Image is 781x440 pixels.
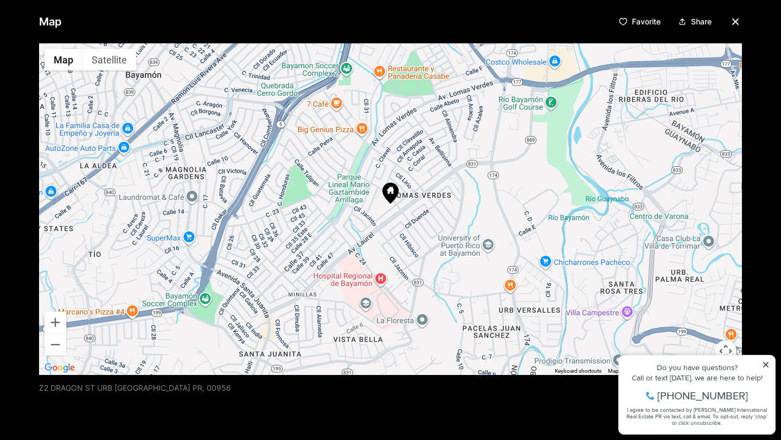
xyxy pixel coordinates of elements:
[608,368,667,374] span: Map data ©2025 Google
[44,312,66,333] button: Zoom in
[691,17,712,26] p: Share
[44,49,82,70] button: Show street map
[42,361,78,375] a: Open this area in Google Maps (opens a new window)
[695,368,739,374] a: Report a map error
[44,51,135,62] span: [PHONE_NUMBER]
[39,11,62,33] p: Map
[14,67,155,87] span: I agree to be contacted by [PERSON_NAME] International Real Estate PR via text, call & email. To ...
[715,340,737,362] button: Map camera controls
[674,368,689,374] a: Terms (opens in new tab)
[555,367,601,375] button: Keyboard shortcuts
[614,13,665,30] button: Favorite
[39,384,231,392] p: Z2 DRAGON ST URB [GEOGRAPHIC_DATA] PR, 00956
[674,13,716,30] button: Share
[11,35,157,42] div: Call or text [DATE], we are here to help!
[82,49,136,70] button: Show satellite imagery
[632,17,661,26] p: Favorite
[11,24,157,32] div: Do you have questions?
[42,361,78,375] img: Google
[44,334,66,355] button: Zoom out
